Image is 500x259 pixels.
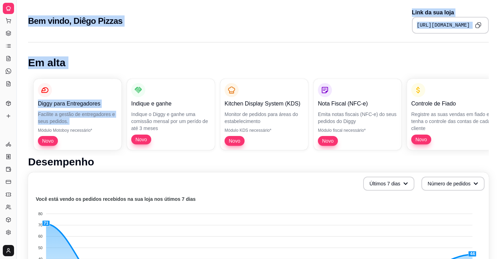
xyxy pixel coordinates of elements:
p: Registre as suas vendas em fiado e tenha o controle das contas de cada cliente [411,111,491,132]
text: Você está vendo os pedidos recebidos na sua loja nos útimos 7 dias [36,196,196,202]
pre: [URL][DOMAIN_NAME] [417,22,470,29]
span: Novo [226,137,243,144]
p: Link da sua loja [412,8,489,17]
button: Número de pedidos [421,177,485,191]
p: Controle de Fiado [411,100,491,108]
p: Módulo fiscal necessário* [318,128,397,133]
button: Copy to clipboard [473,20,484,31]
span: Novo [319,137,336,144]
button: Kitchen Display System (KDS)Monitor de pedidos para áreas do estabelecimentoMódulo KDS necessário... [220,79,308,150]
tspan: 50 [38,246,42,250]
p: Facilite a gestão de entregadores e seus pedidos. [38,111,117,125]
p: Emita notas fiscais (NFC-e) do seus pedidos do Diggy [318,111,397,125]
tspan: 70 [38,223,42,227]
button: Últimos 7 dias [363,177,414,191]
p: Módulo Motoboy necessário* [38,128,117,133]
span: Novo [413,136,430,143]
span: Novo [39,137,56,144]
tspan: 60 [38,234,42,238]
p: Kitchen Display System (KDS) [225,100,304,108]
p: Nota Fiscal (NFC-e) [318,100,397,108]
p: Monitor de pedidos para áreas do estabelecimento [225,111,304,125]
button: Controle de FiadoRegistre as suas vendas em fiado e tenha o controle das contas de cada clienteNovo [407,79,495,150]
p: Módulo KDS necessário* [225,128,304,133]
p: Indique e ganhe [131,100,211,108]
tspan: 80 [38,212,42,216]
button: Diggy para EntregadoresFacilite a gestão de entregadores e seus pedidos.Módulo Motoboy necessário... [34,79,121,150]
button: Nota Fiscal (NFC-e)Emita notas fiscais (NFC-e) do seus pedidos do DiggyMódulo fiscal necessário*Novo [314,79,401,150]
p: Indique o Diggy e ganhe uma comissão mensal por um perído de até 3 meses [131,111,211,132]
p: Diggy para Entregadores [38,100,117,108]
h1: Desempenho [28,156,489,168]
button: Indique e ganheIndique o Diggy e ganhe uma comissão mensal por um perído de até 3 mesesNovo [127,79,215,150]
h2: Bem vindo, Diêgo Pizzas [28,15,122,27]
h1: Em alta [28,56,489,69]
span: Novo [133,136,150,143]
